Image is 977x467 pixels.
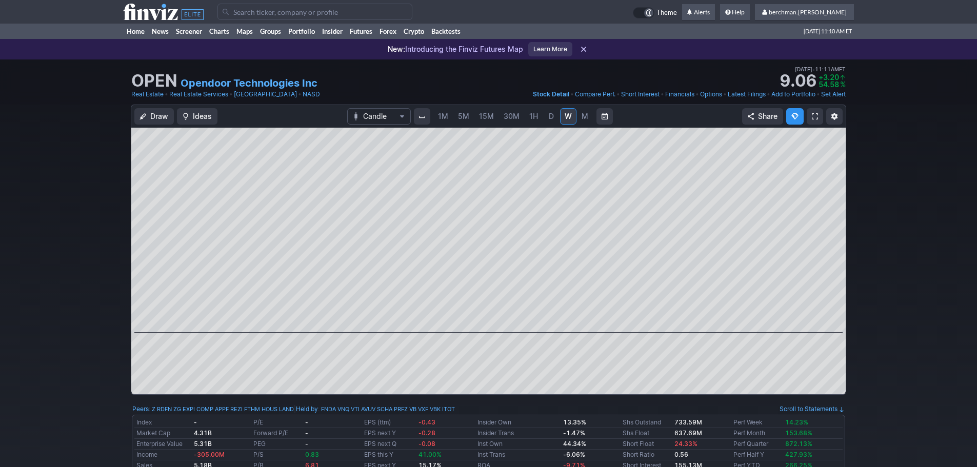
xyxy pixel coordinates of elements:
[633,7,677,18] a: Theme
[767,89,770,99] span: •
[780,405,845,413] a: Scroll to Statements
[131,89,164,99] a: Real Estate
[251,450,303,460] td: P/S
[177,108,217,125] button: Ideas
[362,439,416,450] td: EPS next Q
[785,418,808,426] span: 14.23%
[388,44,523,54] p: Introducing the Finviz Futures Map
[474,108,499,125] a: 15M
[157,404,172,414] a: RDFN
[433,108,453,125] a: 1M
[819,80,839,89] span: 54.58
[577,108,593,125] a: M
[785,451,812,458] span: 427.93%
[362,428,416,439] td: EPS next Y
[529,112,538,120] span: 1H
[430,404,441,414] a: VBK
[731,439,783,450] td: Perf Quarter
[621,89,660,99] a: Short Interest
[123,24,148,39] a: Home
[132,404,294,414] div: :
[351,404,360,414] a: VTI
[388,45,405,53] span: New:
[418,404,428,414] a: VXF
[785,429,812,437] span: 153.68%
[196,404,213,414] a: COMP
[418,418,435,426] span: -0.43
[816,89,820,99] span: •
[230,404,243,414] a: REZI
[305,429,308,437] b: -
[621,417,672,428] td: Shs Outstand
[499,108,524,125] a: 30M
[206,24,233,39] a: Charts
[819,73,839,82] span: +3.20
[475,417,561,428] td: Insider Own
[565,112,572,120] span: W
[321,404,336,414] a: FNDA
[251,428,303,439] td: Forward P/E
[305,451,319,458] span: 0.83
[543,108,560,125] a: D
[279,404,294,414] a: LAND
[169,89,228,99] a: Real Estate Services
[347,108,411,125] button: Chart Type
[475,428,561,439] td: Insider Trans
[244,404,260,414] a: FTHM
[575,89,615,99] a: Compare Perf.
[731,450,783,460] td: Perf Half Y
[294,404,455,414] div: | :
[318,24,346,39] a: Insider
[217,4,412,20] input: Search
[665,89,694,99] a: Financials
[251,439,303,450] td: PEG
[720,4,750,21] a: Help
[194,418,197,426] b: -
[755,4,854,21] a: berchman.[PERSON_NAME]
[409,404,416,414] a: VB
[132,405,149,413] a: Peers
[786,108,804,125] button: Explore new features
[771,89,815,99] a: Add to Portfolio
[442,404,455,414] a: ITOT
[728,89,766,99] a: Latest Filings
[731,417,783,428] td: Perf Week
[758,111,777,121] span: Share
[256,24,285,39] a: Groups
[563,440,586,448] b: 44.34%
[134,428,192,439] td: Market Cap
[181,76,317,90] a: Opendoor Technologies Inc
[623,451,654,458] a: Short Ratio
[549,112,554,120] span: D
[453,108,474,125] a: 5M
[575,90,615,98] span: Compare Perf.
[563,418,586,426] b: 13.35%
[682,4,715,21] a: Alerts
[418,429,435,437] span: -0.28
[780,73,816,89] strong: 9.06
[742,108,783,125] button: Share
[148,24,172,39] a: News
[428,24,464,39] a: Backtests
[134,108,174,125] button: Draw
[826,108,843,125] button: Chart Settings
[525,108,543,125] a: 1H
[528,42,572,56] a: Learn More
[695,89,699,99] span: •
[296,405,318,413] a: Held by
[661,89,664,99] span: •
[134,417,192,428] td: Index
[795,65,846,74] span: [DATE] 11:11AM ET
[700,89,722,99] a: Options
[400,24,428,39] a: Crypto
[337,404,349,414] a: VNQ
[285,24,318,39] a: Portfolio
[134,450,192,460] td: Income
[361,404,375,414] a: AVUV
[731,428,783,439] td: Perf Month
[194,440,212,448] b: 5.31B
[674,440,697,448] span: 24.33%
[812,65,815,74] span: •
[305,440,308,448] b: -
[131,73,177,89] h1: OPEN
